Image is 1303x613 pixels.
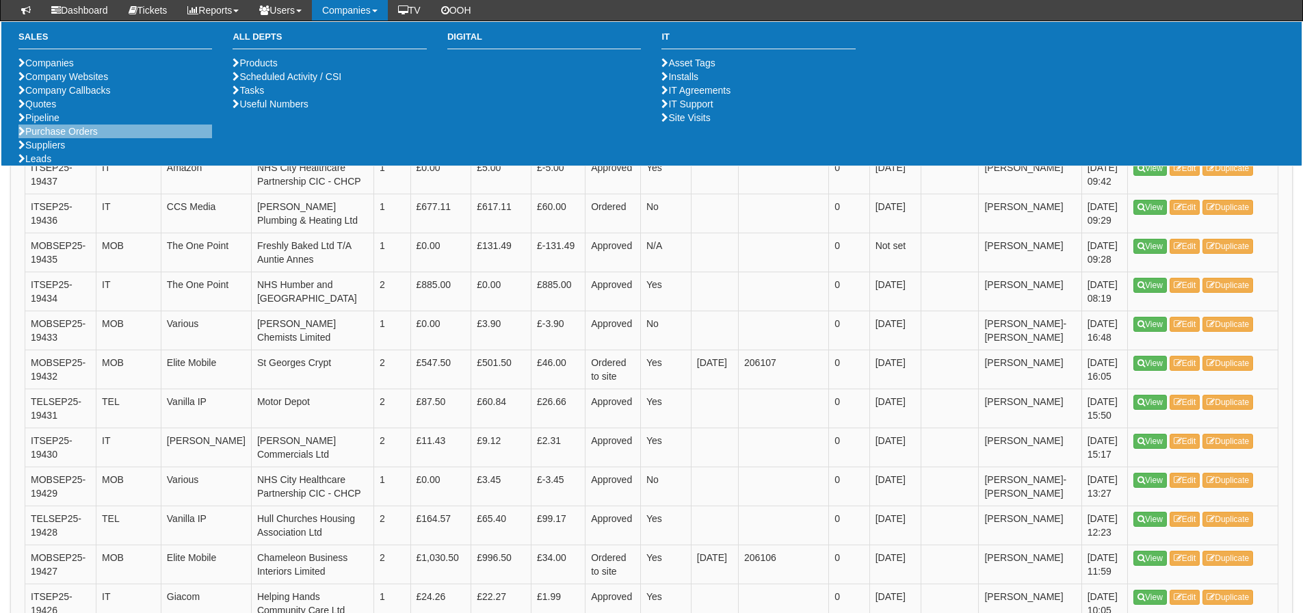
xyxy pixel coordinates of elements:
a: View [1133,317,1167,332]
td: MOBSEP25-19435 [25,233,96,272]
td: £501.50 [471,350,531,389]
td: NHS Humber and [GEOGRAPHIC_DATA] [251,272,373,311]
td: MOB [96,233,161,272]
td: 0 [829,194,870,233]
td: Yes [640,272,691,311]
td: [DATE] [869,545,921,584]
td: Vanilla IP [161,389,251,428]
td: Ordered [585,194,641,233]
td: £34.00 [531,545,585,584]
a: Duplicate [1202,356,1253,371]
td: [DATE] [869,428,921,467]
a: Suppliers [18,140,65,151]
a: Duplicate [1202,590,1253,605]
a: Edit [1170,317,1200,332]
td: £885.00 [531,272,585,311]
h3: All Depts [233,32,426,49]
td: £-3.45 [531,467,585,506]
td: [DATE] 11:59 [1081,545,1127,584]
td: [PERSON_NAME] [161,428,251,467]
a: Edit [1170,434,1200,449]
a: View [1133,356,1167,371]
td: £60.84 [471,389,531,428]
td: [PERSON_NAME]-[PERSON_NAME] [979,311,1081,350]
a: IT Agreements [661,85,731,96]
td: [PERSON_NAME] Commercials Ltd [251,428,373,467]
td: £131.49 [471,233,531,272]
td: TELSEP25-19428 [25,506,96,545]
a: Site Visits [661,112,710,123]
td: Freshly Baked Ltd T/A Auntie Annes [251,233,373,272]
td: £0.00 [410,467,471,506]
td: 2 [373,428,410,467]
td: 0 [829,311,870,350]
a: Quotes [18,99,56,109]
a: Duplicate [1202,434,1253,449]
td: IT [96,194,161,233]
a: Company Callbacks [18,85,111,96]
td: 2 [373,545,410,584]
td: [DATE] [869,350,921,389]
a: Duplicate [1202,200,1253,215]
td: Hull Churches Housing Association Ltd [251,506,373,545]
td: CCS Media [161,194,251,233]
a: Leads [18,153,51,164]
td: Approved [585,467,641,506]
td: [DATE] 13:27 [1081,467,1127,506]
td: N/A [640,233,691,272]
td: £9.12 [471,428,531,467]
td: [DATE] 16:48 [1081,311,1127,350]
td: [PERSON_NAME] [979,506,1081,545]
td: 0 [829,155,870,194]
a: Tasks [233,85,264,96]
td: Elite Mobile [161,545,251,584]
td: 2 [373,350,410,389]
td: £885.00 [410,272,471,311]
a: Duplicate [1202,473,1253,488]
td: Ordered to site [585,545,641,584]
td: [PERSON_NAME] [979,545,1081,584]
td: [DATE] [869,389,921,428]
td: MOB [96,545,161,584]
td: [PERSON_NAME] [979,350,1081,389]
a: View [1133,551,1167,566]
td: NHS City Healthcare Partnership CIC - CHCP [251,467,373,506]
h3: Sales [18,32,212,49]
td: Ordered to site [585,350,641,389]
td: Yes [640,428,691,467]
td: MOBSEP25-19429 [25,467,96,506]
td: MOBSEP25-19433 [25,311,96,350]
td: [DATE] [869,506,921,545]
td: £65.40 [471,506,531,545]
td: [PERSON_NAME] [979,389,1081,428]
td: No [640,311,691,350]
a: Edit [1170,356,1200,371]
td: Motor Depot [251,389,373,428]
a: Products [233,57,277,68]
td: [DATE] [869,155,921,194]
td: The One Point [161,272,251,311]
td: MOB [96,311,161,350]
td: [PERSON_NAME] [979,194,1081,233]
td: 2 [373,389,410,428]
td: [PERSON_NAME]-[PERSON_NAME] [979,467,1081,506]
td: Yes [640,350,691,389]
a: Companies [18,57,74,68]
td: [DATE] [691,350,738,389]
td: £99.17 [531,506,585,545]
td: £3.45 [471,467,531,506]
td: Approved [585,428,641,467]
a: Edit [1170,473,1200,488]
td: £11.43 [410,428,471,467]
td: [PERSON_NAME] Chemists Limited [251,311,373,350]
td: 2 [373,506,410,545]
td: IT [96,428,161,467]
td: [DATE] [691,545,738,584]
td: IT [96,155,161,194]
a: View [1133,161,1167,176]
a: Duplicate [1202,512,1253,527]
td: [PERSON_NAME] [979,272,1081,311]
td: MOB [96,350,161,389]
td: £164.57 [410,506,471,545]
td: 206106 [739,545,829,584]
